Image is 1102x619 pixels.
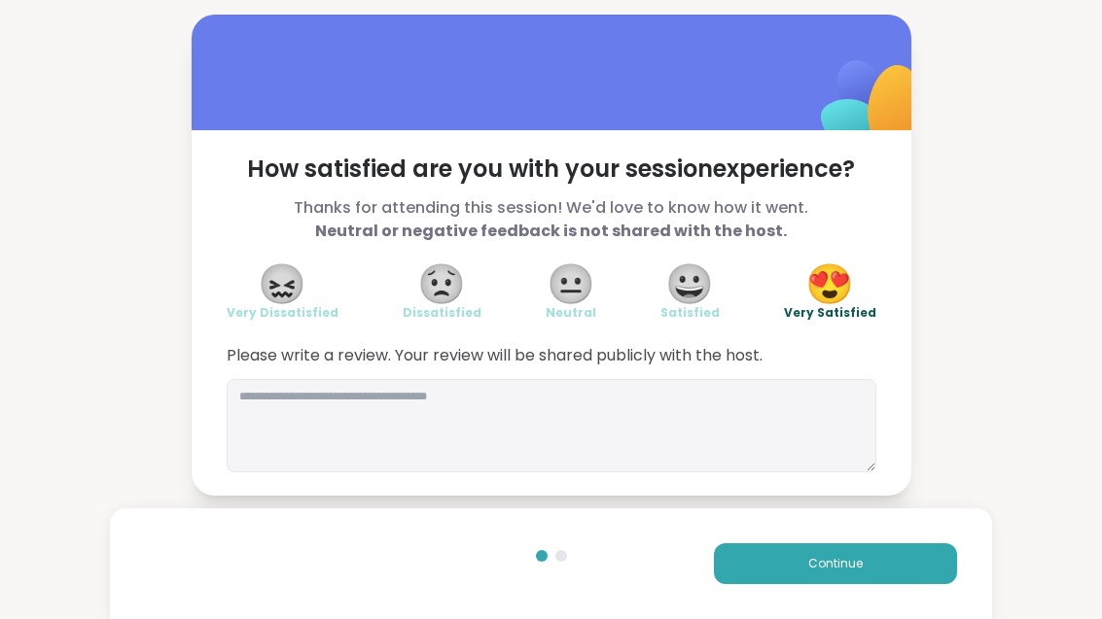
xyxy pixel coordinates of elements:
span: 😀 [665,266,714,301]
span: Satisfied [660,305,720,321]
span: Thanks for attending this session! We'd love to know how it went. [227,196,876,243]
span: Very Satisfied [784,305,876,321]
b: Neutral or negative feedback is not shared with the host. [315,220,787,242]
span: Neutral [546,305,596,321]
span: How satisfied are you with your session experience? [227,154,876,185]
span: Very Dissatisfied [227,305,338,321]
span: 😖 [258,266,306,301]
span: Dissatisfied [403,305,481,321]
span: 😍 [805,266,854,301]
img: ShareWell Logomark [775,10,969,203]
span: Continue [808,555,863,572]
span: 😐 [547,266,595,301]
span: 😟 [417,266,466,301]
span: Please write a review. Your review will be shared publicly with the host. [227,344,876,367]
button: Continue [714,543,957,584]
